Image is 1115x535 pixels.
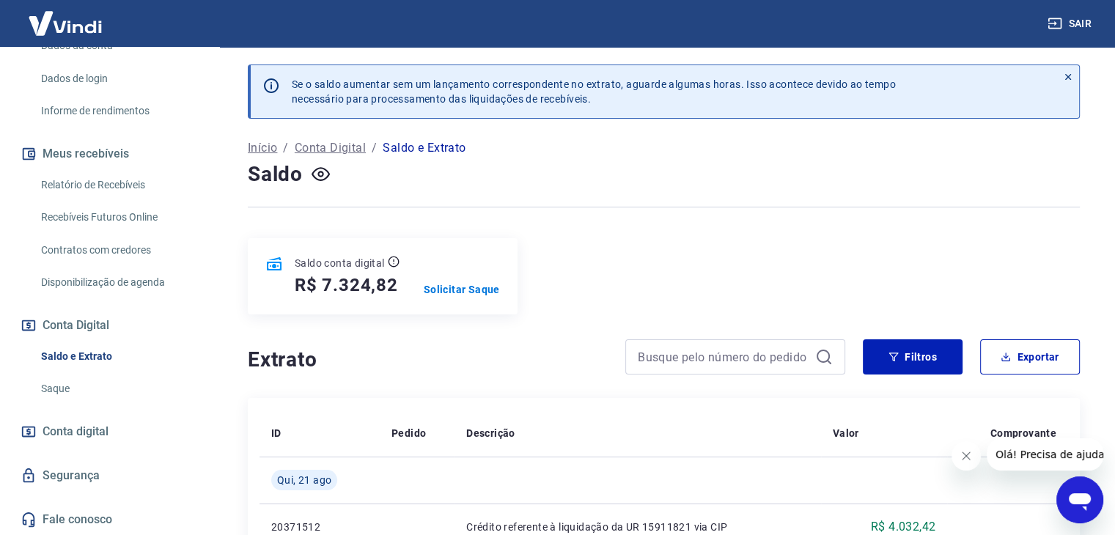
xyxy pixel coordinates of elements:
[9,10,123,22] span: Olá! Precisa de ajuda?
[638,346,809,368] input: Busque pelo número do pedido
[43,421,108,442] span: Conta digital
[990,426,1056,440] p: Comprovante
[35,374,202,404] a: Saque
[35,64,202,94] a: Dados de login
[295,256,385,270] p: Saldo conta digital
[248,345,608,374] h4: Extrato
[383,139,465,157] p: Saldo e Extrato
[18,309,202,342] button: Conta Digital
[292,77,896,106] p: Se o saldo aumentar sem um lançamento correspondente no extrato, aguarde algumas horas. Isso acon...
[277,473,331,487] span: Qui, 21 ago
[35,170,202,200] a: Relatório de Recebíveis
[271,426,281,440] p: ID
[271,520,368,534] p: 20371512
[466,426,515,440] p: Descrição
[35,342,202,372] a: Saldo e Extrato
[295,273,398,297] h5: R$ 7.324,82
[35,202,202,232] a: Recebíveis Futuros Online
[424,282,500,297] a: Solicitar Saque
[1045,10,1097,37] button: Sair
[283,139,288,157] p: /
[833,426,859,440] p: Valor
[952,441,981,471] iframe: Fechar mensagem
[987,438,1103,471] iframe: Mensagem da empresa
[466,520,809,534] p: Crédito referente à liquidação da UR 15911821 via CIP
[18,138,202,170] button: Meus recebíveis
[35,235,202,265] a: Contratos com credores
[248,160,303,189] h4: Saldo
[391,426,426,440] p: Pedido
[18,460,202,492] a: Segurança
[980,339,1080,374] button: Exportar
[248,139,277,157] a: Início
[35,96,202,126] a: Informe de rendimentos
[18,1,113,45] img: Vindi
[863,339,963,374] button: Filtros
[295,139,366,157] a: Conta Digital
[1056,476,1103,523] iframe: Botão para abrir a janela de mensagens
[35,267,202,298] a: Disponibilização de agenda
[18,416,202,448] a: Conta digital
[372,139,377,157] p: /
